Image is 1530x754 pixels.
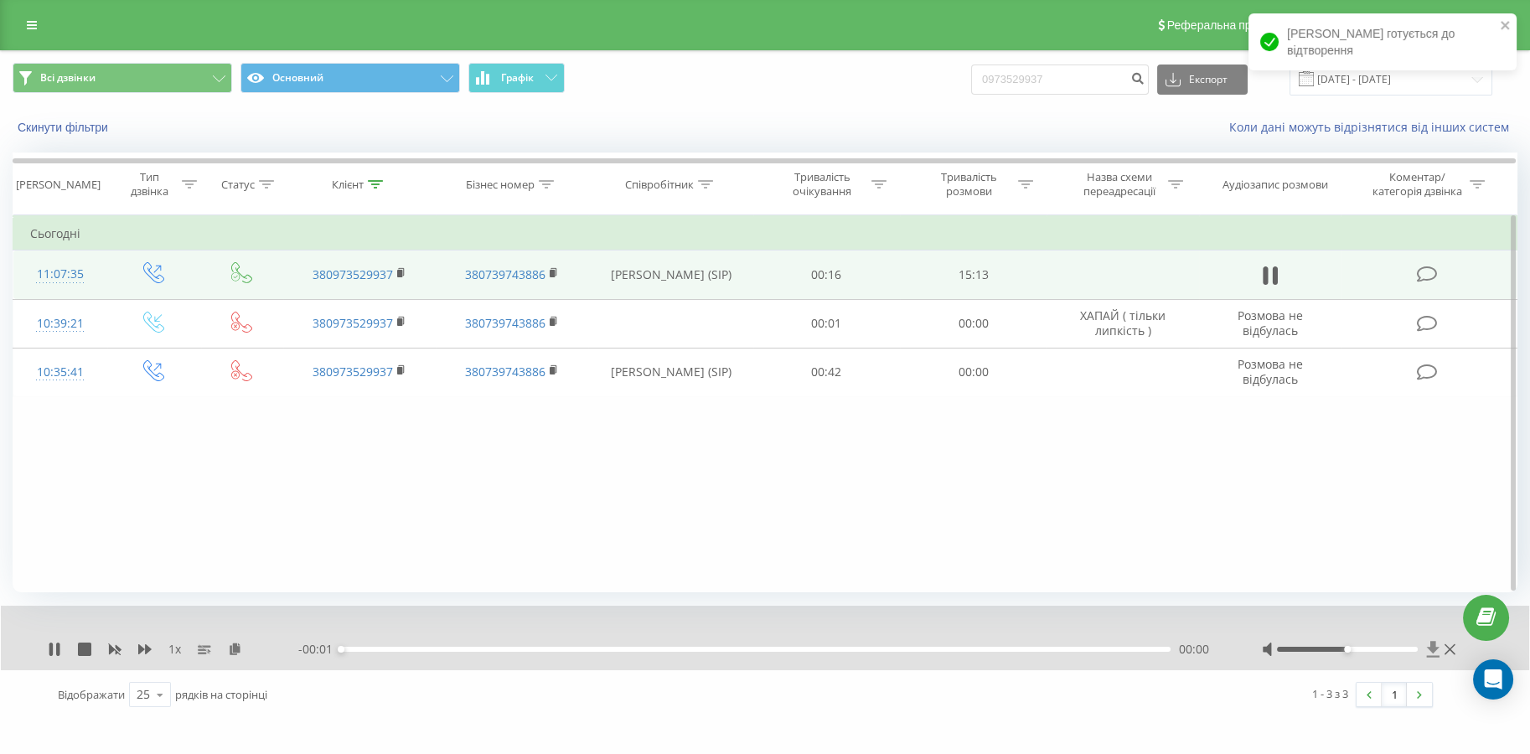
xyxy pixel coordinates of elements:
[313,364,393,380] a: 380973529937
[1179,641,1209,658] span: 00:00
[168,641,181,658] span: 1 x
[313,266,393,282] a: 380973529937
[175,687,267,702] span: рядків на сторінці
[924,170,1014,199] div: Тривалість розмови
[40,71,96,85] span: Всі дзвінки
[753,348,900,396] td: 00:42
[1367,170,1465,199] div: Коментар/категорія дзвінка
[240,63,460,93] button: Основний
[313,315,393,331] a: 380973529937
[1222,178,1328,192] div: Аудіозапис розмови
[1167,18,1290,32] span: Реферальна програма
[298,641,341,658] span: - 00:01
[900,250,1047,299] td: 15:13
[121,170,177,199] div: Тип дзвінка
[13,63,232,93] button: Всі дзвінки
[1157,65,1248,95] button: Експорт
[1248,13,1517,70] div: [PERSON_NAME] готується до відтворення
[338,646,344,653] div: Accessibility label
[1229,119,1517,135] a: Коли дані можуть відрізнятися вiд інших систем
[753,250,900,299] td: 00:16
[466,178,535,192] div: Бізнес номер
[468,63,565,93] button: Графік
[465,266,545,282] a: 380739743886
[465,315,545,331] a: 380739743886
[971,65,1149,95] input: Пошук за номером
[900,348,1047,396] td: 00:00
[1238,356,1303,387] span: Розмова не відбулась
[58,687,125,702] span: Відображати
[30,258,90,291] div: 11:07:35
[332,178,364,192] div: Клієнт
[1074,170,1164,199] div: Назва схеми переадресації
[588,348,752,396] td: [PERSON_NAME] (SIP)
[16,178,101,192] div: [PERSON_NAME]
[13,217,1517,250] td: Сьогодні
[221,178,255,192] div: Статус
[465,364,545,380] a: 380739743886
[1500,18,1512,34] button: close
[30,356,90,389] div: 10:35:41
[1382,683,1407,706] a: 1
[1473,659,1513,700] div: Open Intercom Messenger
[753,299,900,348] td: 00:01
[1312,685,1348,702] div: 1 - 3 з 3
[900,299,1047,348] td: 00:00
[625,178,694,192] div: Співробітник
[588,250,752,299] td: [PERSON_NAME] (SIP)
[1238,307,1303,338] span: Розмова не відбулась
[1047,299,1199,348] td: ХАПАЙ ( тільки липкість )
[30,307,90,340] div: 10:39:21
[1344,646,1351,653] div: Accessibility label
[778,170,867,199] div: Тривалість очікування
[501,72,534,84] span: Графік
[13,120,116,135] button: Скинути фільтри
[137,686,150,703] div: 25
